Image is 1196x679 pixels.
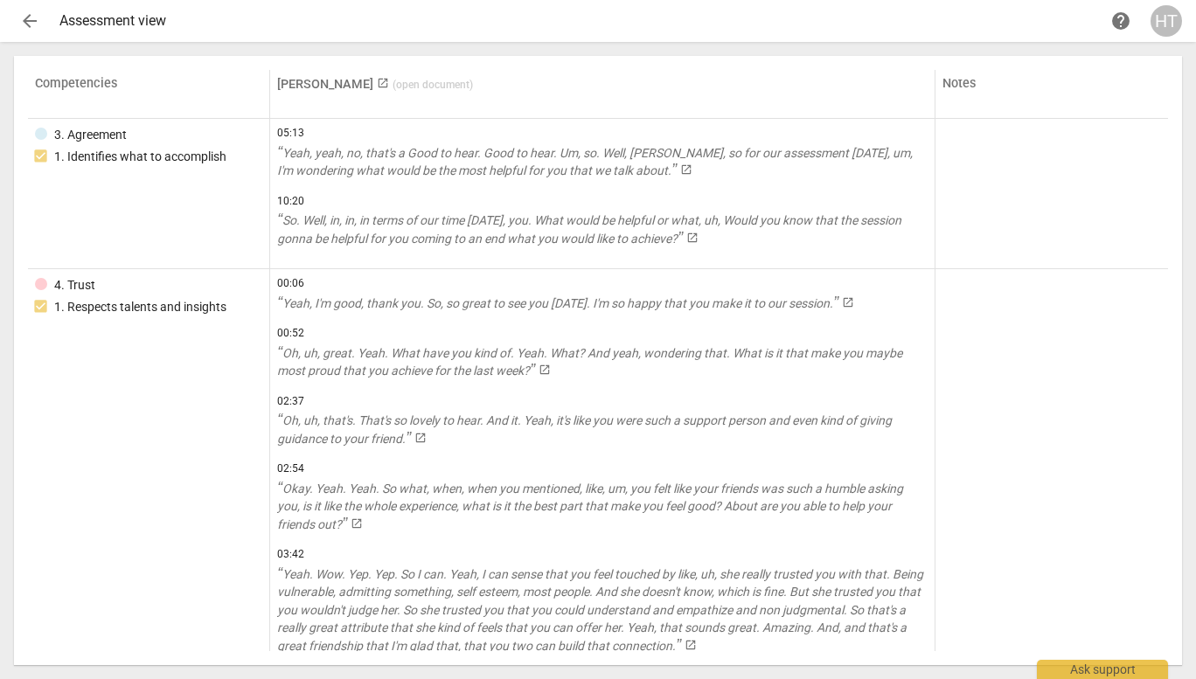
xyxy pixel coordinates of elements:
a: So. Well, in, in, in terms of our time [DATE], you. What would be helpful or what, uh, Would you ... [277,211,928,247]
a: Help [1105,5,1137,37]
span: 02:54 [277,461,928,476]
span: 00:06 [277,276,928,291]
span: launch [414,432,427,444]
th: Notes [935,70,1168,119]
span: arrow_back [19,10,40,31]
span: Okay. Yeah. Yeah. So what, when, when you mentioned, like, um, you felt like your friends was suc... [277,482,903,531]
div: 1. Respects talents and insights [54,298,226,316]
span: launch [377,77,389,89]
span: launch [686,232,699,244]
span: 10:20 [277,194,928,209]
a: Oh, uh, great. Yeah. What have you kind of. Yeah. What? And yeah, wondering that. What is it that... [277,344,928,380]
button: HT [1151,5,1182,37]
span: help [1110,10,1131,31]
span: Yeah, I'm good, thank you. So, so great to see you [DATE]. I'm so happy that you make it to our s... [277,296,838,310]
span: 05:13 [277,126,928,141]
span: Oh, uh, great. Yeah. What have you kind of. Yeah. What? And yeah, wondering that. What is it that... [277,346,902,378]
a: Yeah. Wow. Yep. Yep. So I can. Yeah, I can sense that you feel touched by like, uh, she really tr... [277,565,928,655]
span: Yeah, yeah, no, that's a Good to hear. Good to hear. Um, so. Well, [PERSON_NAME], so for our asse... [277,146,913,178]
div: Ask support [1037,660,1168,679]
span: ( open document ) [393,79,473,91]
span: launch [351,517,363,530]
a: Oh, uh, that's. That's so lovely to hear. And it. Yeah, it's like you were such a support person ... [277,412,928,447]
span: 03:42 [277,547,928,562]
span: launch [680,163,692,176]
div: Assessment view [59,13,1105,29]
a: Okay. Yeah. Yeah. So what, when, when you mentioned, like, um, you felt like your friends was suc... [277,480,928,534]
span: 00:52 [277,326,928,341]
a: Yeah, I'm good, thank you. So, so great to see you [DATE]. I'm so happy that you make it to our s... [277,294,928,313]
a: Yeah, yeah, no, that's a Good to hear. Good to hear. Um, so. Well, [PERSON_NAME], so for our asse... [277,144,928,180]
span: Oh, uh, that's. That's so lovely to hear. And it. Yeah, it's like you were such a support person ... [277,413,892,446]
a: [PERSON_NAME] (open document) [277,77,473,92]
span: Yeah. Wow. Yep. Yep. So I can. Yeah, I can sense that you feel touched by like, uh, she really tr... [277,567,923,653]
span: launch [539,364,551,376]
span: 02:37 [277,394,928,409]
th: Competencies [28,70,270,119]
div: 1. Identifies what to accomplish [54,148,226,166]
span: So. Well, in, in, in terms of our time [DATE], you. What would be helpful or what, uh, Would you ... [277,213,901,246]
div: 4. Trust [54,276,95,294]
span: launch [685,639,697,651]
div: 3. Agreement [54,126,127,144]
span: launch [842,296,854,308]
